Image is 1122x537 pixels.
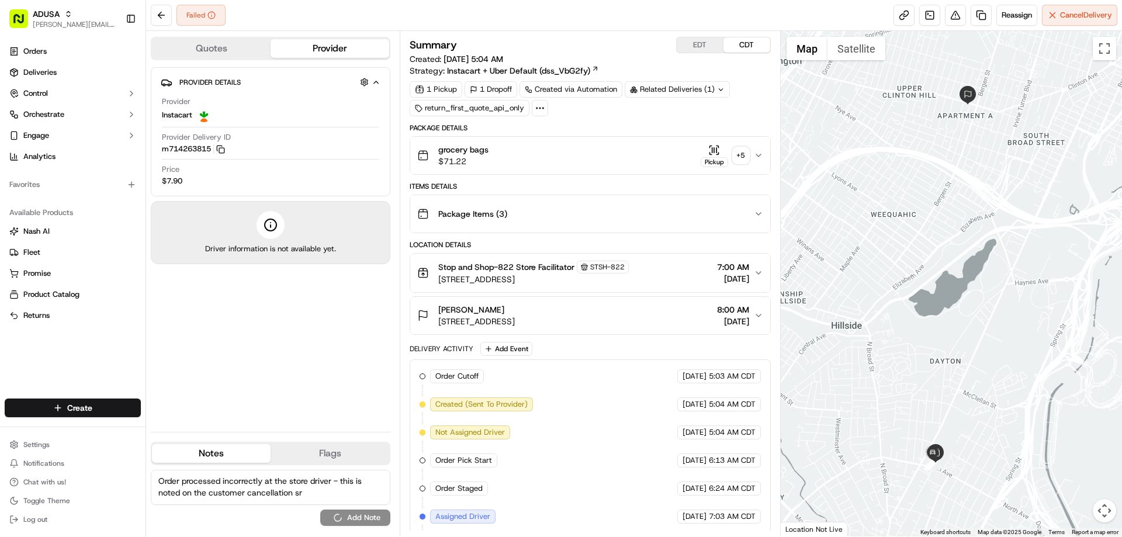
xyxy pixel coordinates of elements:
span: [DATE] [683,399,707,410]
img: Nash [12,12,35,35]
button: Provider Details [161,72,380,92]
div: 1 Pickup [410,81,462,98]
button: Map camera controls [1093,499,1116,522]
a: Analytics [5,147,141,166]
div: Available Products [5,203,141,222]
div: 💻 [99,171,108,180]
div: We're available if you need us! [40,123,148,133]
a: Orders [5,42,141,61]
a: Returns [9,310,136,321]
span: Settings [23,440,50,449]
div: + 5 [733,147,749,164]
span: 5:04 AM CDT [709,399,756,410]
span: Provider Details [179,78,241,87]
span: [STREET_ADDRESS] [438,316,515,327]
span: Not Assigned Driver [435,427,505,438]
span: [DATE] 5:04 AM [444,54,503,64]
p: Welcome 👋 [12,47,213,65]
span: Log out [23,515,47,524]
span: Analytics [23,151,56,162]
button: Engage [5,126,141,145]
span: Package Items ( 3 ) [438,208,507,220]
span: $71.22 [438,155,489,167]
button: Pickup+5 [701,144,749,167]
span: Pylon [116,198,141,207]
div: return_first_quote_api_only [410,100,529,116]
span: Assigned Driver [435,511,490,522]
button: grocery bags$71.22Pickup+5 [410,137,770,174]
button: ADUSA[PERSON_NAME][EMAIL_ADDRESS][PERSON_NAME][DOMAIN_NAME] [5,5,121,33]
button: Nash AI [5,222,141,241]
a: Powered byPylon [82,198,141,207]
span: ADUSA [33,8,60,20]
button: EDT [677,37,723,53]
span: [DATE] [683,455,707,466]
span: Created (Sent To Provider) [435,399,528,410]
span: Product Catalog [23,289,79,300]
span: [PERSON_NAME][EMAIL_ADDRESS][PERSON_NAME][DOMAIN_NAME] [33,20,116,29]
button: Chat with us! [5,474,141,490]
input: Got a question? Start typing here... [30,75,210,88]
button: Notifications [5,455,141,472]
span: Create [67,402,92,414]
button: Add Event [480,342,532,356]
div: Location Not Live [781,522,848,536]
span: Nash AI [23,226,50,237]
span: Chat with us! [23,477,66,487]
span: Price [162,164,179,175]
span: Engage [23,130,49,141]
span: API Documentation [110,169,188,181]
a: Open this area in Google Maps (opens a new window) [784,521,822,536]
span: Knowledge Base [23,169,89,181]
button: Returns [5,306,141,325]
div: Related Deliveries (1) [625,81,730,98]
button: CancelDelivery [1042,5,1117,26]
span: [DATE] [683,427,707,438]
button: Fleet [5,243,141,262]
span: Order Staged [435,483,483,494]
a: Instacart + Uber Default (dss_VbG2fy) [447,65,599,77]
span: Driver information is not available yet. [205,244,336,254]
span: Toggle Theme [23,496,70,505]
button: Control [5,84,141,103]
span: STSH-822 [590,262,625,272]
div: Favorites [5,175,141,194]
button: Failed [176,5,226,26]
span: Deliveries [23,67,57,78]
span: Orders [23,46,47,57]
a: 📗Knowledge Base [7,165,94,186]
span: Provider Delivery ID [162,132,231,143]
span: Instacart [162,110,192,120]
div: Start new chat [40,112,192,123]
span: Created: [410,53,503,65]
button: Pickup [701,144,728,167]
div: 2 [926,455,941,470]
button: Notes [152,444,271,463]
span: Reassign [1002,10,1032,20]
h3: Summary [410,40,457,50]
button: Quotes [152,39,271,58]
a: Created via Automation [520,81,622,98]
button: Provider [271,39,389,58]
button: Show street map [787,37,827,60]
div: 1 Dropoff [465,81,517,98]
span: Provider [162,96,191,107]
span: 5:04 AM CDT [709,427,756,438]
a: Nash AI [9,226,136,237]
img: profile_instacart_ahold_partner.png [197,108,211,122]
span: [DATE] [717,273,749,285]
span: 8:00 AM [717,304,749,316]
button: Product Catalog [5,285,141,304]
span: [DATE] [683,371,707,382]
span: $7.90 [162,176,182,186]
div: 📗 [12,171,21,180]
span: Map data ©2025 Google [978,529,1041,535]
span: 7:03 AM CDT [709,511,756,522]
a: Product Catalog [9,289,136,300]
button: Promise [5,264,141,283]
span: 6:13 AM CDT [709,455,756,466]
button: Create [5,399,141,417]
button: Stop and Shop-822 Store FacilitatorSTSH-822[STREET_ADDRESS]7:00 AM[DATE] [410,254,770,292]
